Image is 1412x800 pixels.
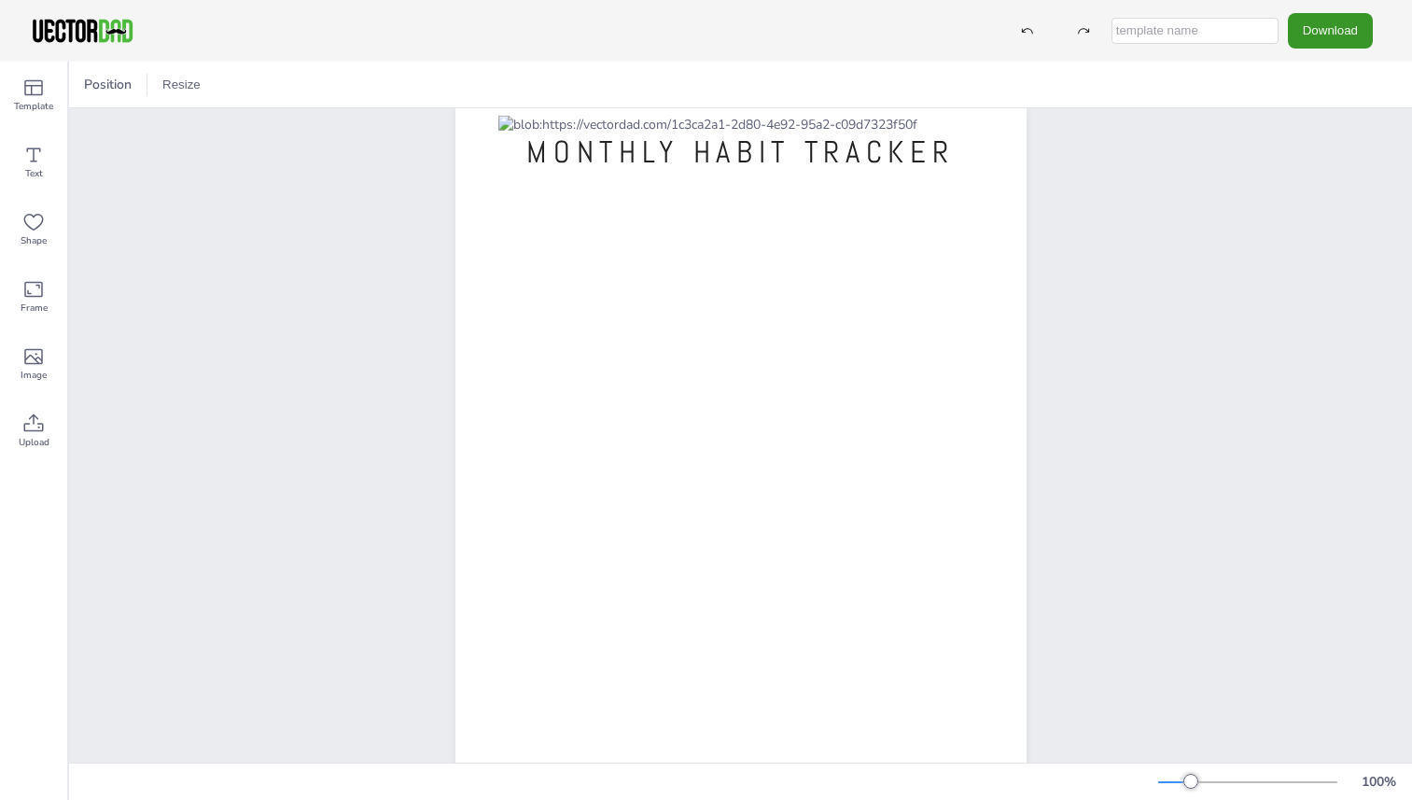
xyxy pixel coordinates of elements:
span: Shape [21,233,47,248]
input: template name [1111,18,1279,44]
span: Upload [19,435,49,450]
button: Download [1288,13,1373,48]
span: Frame [21,301,48,316]
span: Template [14,99,53,114]
span: Position [80,76,135,93]
span: Text [25,166,43,181]
img: VectorDad-1.png [30,17,135,45]
div: 100 % [1356,773,1401,791]
span: Image [21,368,47,383]
button: Resize [155,70,208,100]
